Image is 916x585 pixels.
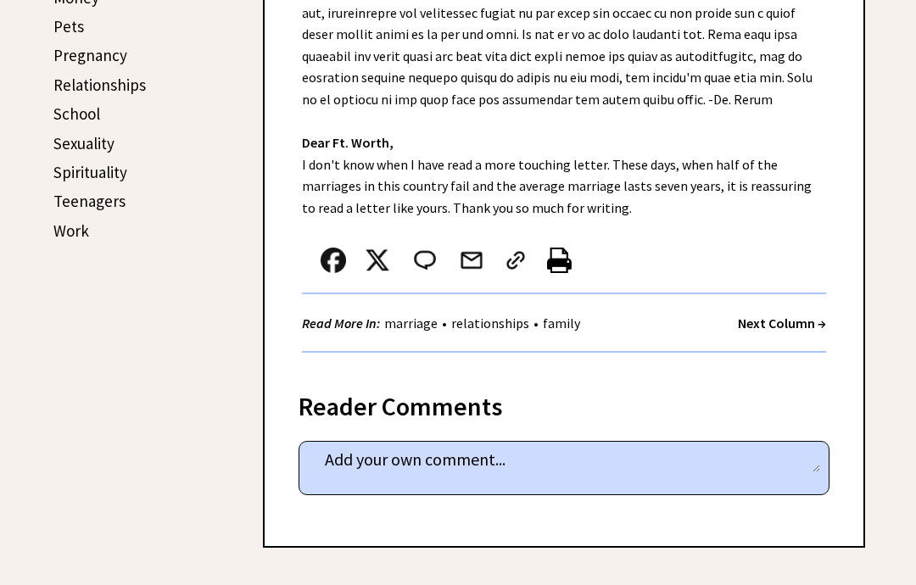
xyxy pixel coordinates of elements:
strong: Dear Ft. Worth, [302,134,394,151]
a: family [539,315,584,331]
a: Spirituality [53,162,127,182]
a: Teenagers [53,191,126,211]
img: x_small.png [365,248,390,273]
a: Pets [53,16,84,36]
a: Sexuality [53,133,114,153]
strong: Read More In: [302,315,380,331]
a: Next Column → [738,315,826,331]
div: • • [302,313,584,334]
a: Pregnancy [53,45,127,65]
img: facebook.png [321,248,346,273]
a: Relationships [53,75,146,95]
img: link_02.png [503,248,528,273]
div: Reader Comments [299,388,829,415]
img: printer%20icon.png [547,248,572,273]
a: marriage [380,315,442,331]
img: mail.png [459,248,484,273]
a: School [53,103,100,124]
a: relationships [447,315,533,331]
a: Work [53,220,89,241]
img: message_round%202.png [411,248,439,273]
